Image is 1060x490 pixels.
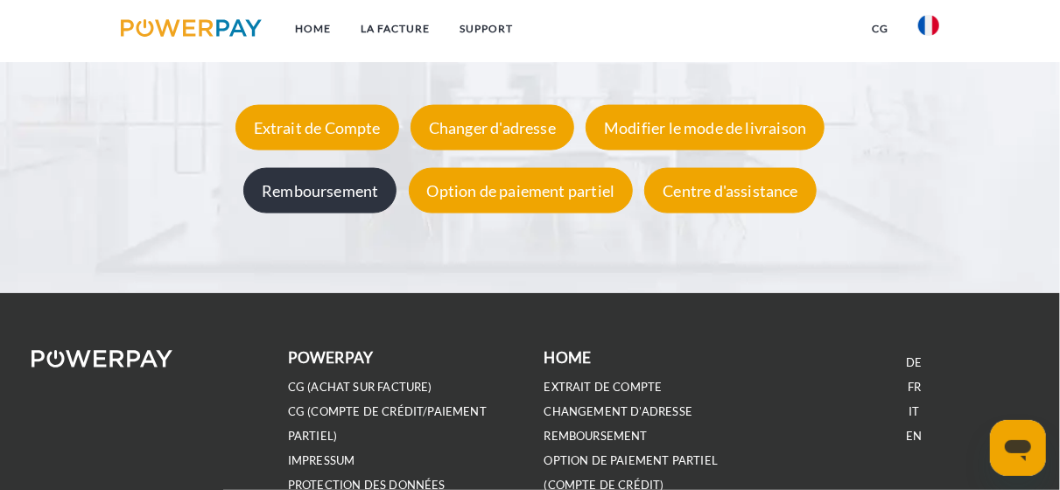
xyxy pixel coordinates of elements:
a: FR [908,380,921,395]
a: Changement d'adresse [544,404,693,419]
img: logo-powerpay.svg [121,19,262,37]
a: Extrait de Compte [231,117,404,136]
a: CG (Compte de crédit/paiement partiel) [288,404,487,444]
a: IMPRESSUM [288,453,355,468]
div: Centre d'assistance [644,167,816,213]
div: Modifier le mode de livraison [586,104,825,150]
a: CG (achat sur facture) [288,380,432,395]
a: Option de paiement partiel [404,180,638,199]
div: Remboursement [243,167,397,213]
div: Extrait de Compte [235,104,399,150]
a: EN [906,429,922,444]
a: IT [909,404,919,419]
b: Home [544,348,592,367]
a: LA FACTURE [346,13,445,45]
a: Home [280,13,346,45]
a: Centre d'assistance [640,180,820,199]
img: logo-powerpay-white.svg [32,350,172,367]
a: Changer d'adresse [406,117,579,136]
a: Remboursement [239,180,401,199]
iframe: Bouton de lancement de la fenêtre de messagerie [990,420,1046,476]
b: POWERPAY [288,348,373,367]
div: Changer d'adresse [411,104,574,150]
a: Support [445,13,528,45]
a: REMBOURSEMENT [544,429,648,444]
img: fr [918,15,939,36]
a: DE [906,355,922,370]
a: CG [857,13,903,45]
div: Option de paiement partiel [409,167,634,213]
a: Modifier le mode de livraison [581,117,829,136]
a: EXTRAIT DE COMPTE [544,380,663,395]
